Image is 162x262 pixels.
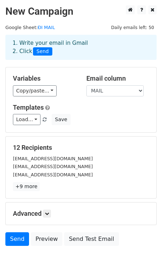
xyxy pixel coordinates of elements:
[13,172,93,177] small: [EMAIL_ADDRESS][DOMAIN_NAME]
[52,114,70,125] button: Save
[109,24,157,32] span: Daily emails left: 50
[13,75,76,82] h5: Variables
[13,210,149,218] h5: Advanced
[86,75,149,82] h5: Email column
[33,47,52,56] span: Send
[13,85,57,96] a: Copy/paste...
[109,25,157,30] a: Daily emails left: 50
[7,39,155,56] div: 1. Write your email in Gmail 2. Click
[13,156,93,161] small: [EMAIL_ADDRESS][DOMAIN_NAME]
[5,232,29,246] a: Send
[13,114,40,125] a: Load...
[64,232,119,246] a: Send Test Email
[38,25,55,30] a: ĐI MAIL
[13,182,40,191] a: +9 more
[13,164,93,169] small: [EMAIL_ADDRESS][DOMAIN_NAME]
[31,232,62,246] a: Preview
[126,228,162,262] iframe: Chat Widget
[13,144,149,152] h5: 12 Recipients
[126,228,162,262] div: Tiện ích trò chuyện
[5,25,55,30] small: Google Sheet:
[13,104,44,111] a: Templates
[5,5,157,18] h2: New Campaign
